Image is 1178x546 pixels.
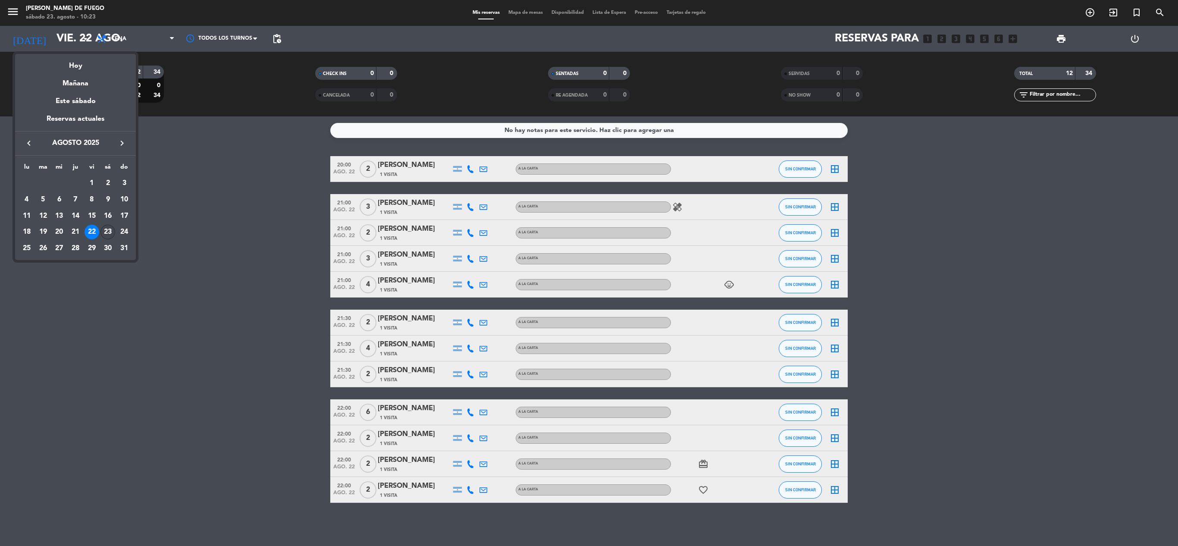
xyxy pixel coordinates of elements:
td: 10 de agosto de 2025 [116,191,132,208]
td: 23 de agosto de 2025 [100,224,116,240]
div: 20 [52,225,66,239]
div: 5 [36,192,50,207]
div: Este sábado [15,89,136,113]
th: martes [35,162,51,176]
td: 14 de agosto de 2025 [67,208,84,224]
div: 21 [68,225,83,239]
td: 26 de agosto de 2025 [35,240,51,257]
td: 1 de agosto de 2025 [84,175,100,191]
div: 11 [19,209,34,223]
td: AGO. [19,175,84,191]
div: 1 [85,176,99,191]
div: 24 [117,225,132,239]
td: 28 de agosto de 2025 [67,240,84,257]
div: 4 [19,192,34,207]
div: 31 [117,241,132,256]
td: 15 de agosto de 2025 [84,208,100,224]
div: 6 [52,192,66,207]
td: 4 de agosto de 2025 [19,191,35,208]
div: 16 [100,209,115,223]
td: 30 de agosto de 2025 [100,240,116,257]
td: 3 de agosto de 2025 [116,175,132,191]
td: 13 de agosto de 2025 [51,208,67,224]
td: 9 de agosto de 2025 [100,191,116,208]
div: 3 [117,176,132,191]
td: 31 de agosto de 2025 [116,240,132,257]
div: 15 [85,209,99,223]
div: 28 [68,241,83,256]
td: 24 de agosto de 2025 [116,224,132,240]
button: keyboard_arrow_right [114,138,130,149]
div: 9 [100,192,115,207]
td: 8 de agosto de 2025 [84,191,100,208]
div: Reservas actuales [15,113,136,131]
td: 29 de agosto de 2025 [84,240,100,257]
div: 23 [100,225,115,239]
td: 12 de agosto de 2025 [35,208,51,224]
td: 21 de agosto de 2025 [67,224,84,240]
div: 19 [36,225,50,239]
span: agosto 2025 [37,138,114,149]
i: keyboard_arrow_right [117,138,127,148]
div: 8 [85,192,99,207]
td: 16 de agosto de 2025 [100,208,116,224]
div: Hoy [15,54,136,72]
td: 19 de agosto de 2025 [35,224,51,240]
div: 22 [85,225,99,239]
th: viernes [84,162,100,176]
th: jueves [67,162,84,176]
div: 12 [36,209,50,223]
th: sábado [100,162,116,176]
div: Mañana [15,72,136,89]
div: 27 [52,241,66,256]
td: 5 de agosto de 2025 [35,191,51,208]
i: keyboard_arrow_left [24,138,34,148]
td: 11 de agosto de 2025 [19,208,35,224]
td: 22 de agosto de 2025 [84,224,100,240]
th: miércoles [51,162,67,176]
td: 18 de agosto de 2025 [19,224,35,240]
div: 13 [52,209,66,223]
div: 18 [19,225,34,239]
div: 30 [100,241,115,256]
th: lunes [19,162,35,176]
th: domingo [116,162,132,176]
td: 20 de agosto de 2025 [51,224,67,240]
button: keyboard_arrow_left [21,138,37,149]
div: 2 [100,176,115,191]
div: 7 [68,192,83,207]
div: 17 [117,209,132,223]
td: 2 de agosto de 2025 [100,175,116,191]
td: 25 de agosto de 2025 [19,240,35,257]
div: 14 [68,209,83,223]
td: 6 de agosto de 2025 [51,191,67,208]
td: 17 de agosto de 2025 [116,208,132,224]
td: 27 de agosto de 2025 [51,240,67,257]
div: 25 [19,241,34,256]
td: 7 de agosto de 2025 [67,191,84,208]
div: 29 [85,241,99,256]
div: 26 [36,241,50,256]
div: 10 [117,192,132,207]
